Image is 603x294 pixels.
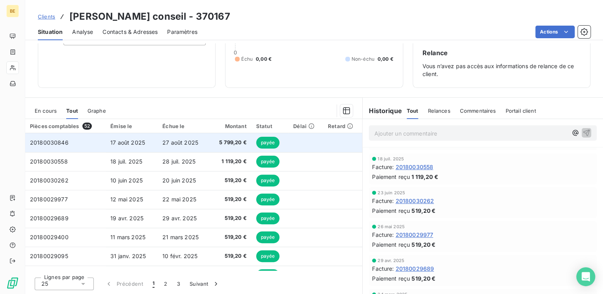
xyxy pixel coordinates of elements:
[214,158,247,166] span: 1 119,20 €
[256,212,280,224] span: payée
[41,280,48,288] span: 25
[372,207,410,215] span: Paiement reçu
[30,158,68,165] span: 20180030558
[372,274,410,283] span: Paiement reçu
[162,123,205,129] div: Échue le
[411,173,438,181] span: 1 119,20 €
[110,253,146,259] span: 31 janv. 2025
[214,195,247,203] span: 519,20 €
[576,267,595,286] div: Open Intercom Messenger
[30,196,68,203] span: 20180029977
[372,264,394,273] span: Facture :
[460,108,496,114] span: Commentaires
[159,275,172,292] button: 2
[293,123,318,129] div: Délai
[148,275,159,292] button: 1
[162,177,196,184] span: 20 juin 2025
[256,56,272,63] span: 0,00 €
[256,137,280,149] span: payée
[30,234,69,240] span: 20180029400
[110,234,145,240] span: 11 mars 2025
[422,48,581,78] div: Vous n’avez pas accès aux informations de relance de ce client.
[428,108,450,114] span: Relances
[214,214,247,222] span: 519,20 €
[256,123,284,129] div: Statut
[328,123,357,129] div: Retard
[241,56,253,63] span: Échu
[30,215,69,221] span: 20180029689
[214,139,247,147] span: 5 799,20 €
[505,108,536,114] span: Portail client
[110,177,143,184] span: 10 juin 2025
[38,28,63,36] span: Situation
[162,196,196,203] span: 22 mai 2025
[372,240,410,249] span: Paiement reçu
[110,139,145,146] span: 17 août 2025
[6,5,19,17] div: BE
[256,156,280,167] span: payée
[535,26,575,38] button: Actions
[72,28,93,36] span: Analyse
[162,253,197,259] span: 10 févr. 2025
[185,275,225,292] button: Suivant
[378,258,404,263] span: 29 avr. 2025
[172,275,185,292] button: 3
[372,231,394,239] span: Facture :
[167,28,197,36] span: Paramètres
[35,108,57,114] span: En cours
[110,123,153,129] div: Émise le
[372,197,394,205] span: Facture :
[69,9,230,24] h3: [PERSON_NAME] conseil - 370167
[214,123,247,129] div: Montant
[372,173,410,181] span: Paiement reçu
[87,108,106,114] span: Graphe
[30,253,68,259] span: 20180029095
[378,224,405,229] span: 26 mai 2025
[411,207,435,215] span: 519,20 €
[214,177,247,184] span: 519,20 €
[30,123,101,130] div: Pièces comptables
[6,277,19,289] img: Logo LeanPay
[363,106,402,115] h6: Historique
[256,175,280,186] span: payée
[256,231,280,243] span: payée
[422,48,581,58] h6: Relance
[378,190,405,195] span: 23 juin 2025
[256,269,280,281] span: payée
[66,108,78,114] span: Tout
[162,215,197,221] span: 29 avr. 2025
[395,231,433,239] span: 20180029977
[407,108,419,114] span: Tout
[256,194,280,205] span: payée
[110,196,143,203] span: 12 mai 2025
[395,264,434,273] span: 20180029689
[162,158,195,165] span: 28 juil. 2025
[234,49,237,56] span: 0
[110,158,142,165] span: 18 juil. 2025
[162,139,198,146] span: 27 août 2025
[110,215,143,221] span: 19 avr. 2025
[162,234,199,240] span: 21 mars 2025
[38,13,55,20] a: Clients
[82,123,92,130] span: 52
[378,56,393,63] span: 0,00 €
[102,28,158,36] span: Contacts & Adresses
[256,250,280,262] span: payée
[214,252,247,260] span: 519,20 €
[395,197,434,205] span: 20180030262
[100,275,148,292] button: Précédent
[372,163,394,171] span: Facture :
[153,280,154,288] span: 1
[378,156,404,161] span: 18 juil. 2025
[352,56,374,63] span: Non-échu
[411,240,435,249] span: 519,20 €
[214,233,247,241] span: 519,20 €
[411,274,435,283] span: 519,20 €
[30,177,69,184] span: 20180030262
[395,163,433,171] span: 20180030558
[30,139,69,146] span: 20180030846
